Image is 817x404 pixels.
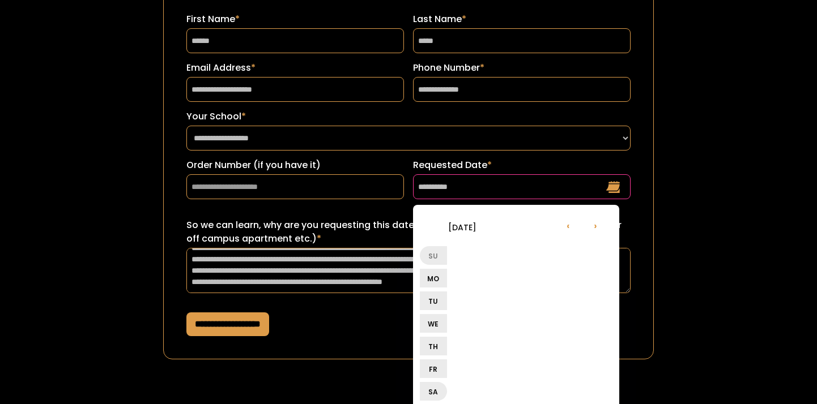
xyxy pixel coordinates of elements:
[413,158,631,172] label: Requested Date
[420,291,447,310] li: Tu
[186,12,404,26] label: First Name
[420,314,447,333] li: We
[186,158,404,172] label: Order Number (if you have it)
[582,212,609,239] li: ›
[413,12,631,26] label: Last Name
[420,213,505,240] li: [DATE]
[413,61,631,75] label: Phone Number
[420,359,447,378] li: Fr
[420,269,447,287] li: Mo
[420,337,447,355] li: Th
[420,382,447,401] li: Sa
[420,246,447,265] li: Su
[555,212,582,239] li: ‹
[186,218,630,246] label: So we can learn, why are you requesting this date? (ex: sorority recruitment, lease turn over for...
[186,110,630,123] label: Your School
[186,61,404,75] label: Email Address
